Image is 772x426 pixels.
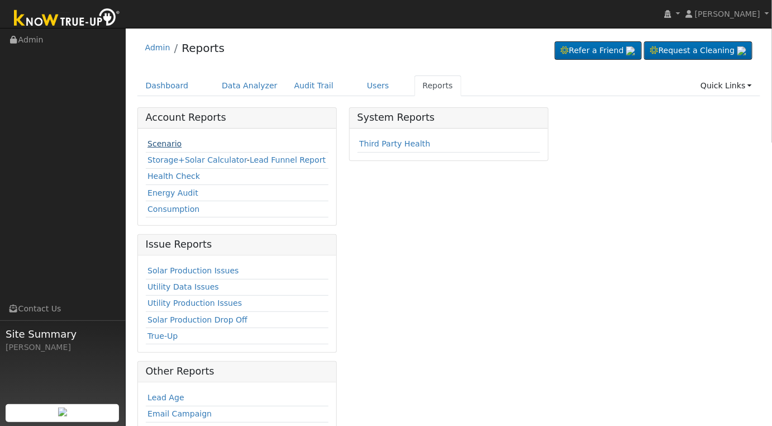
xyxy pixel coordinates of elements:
img: retrieve [626,46,635,55]
a: Email Campaign [147,409,212,418]
a: Quick Links [692,75,760,96]
a: Admin [145,43,170,52]
img: Know True-Up [8,6,126,31]
img: retrieve [737,46,746,55]
h5: Other Reports [146,366,329,377]
a: Refer a Friend [555,41,642,60]
div: [PERSON_NAME] [6,342,120,353]
a: Users [359,75,398,96]
a: Solar Production Drop Off [147,315,247,324]
a: Third Party Health [359,139,430,148]
a: Solar Production Issues [147,266,239,275]
span: Site Summary [6,326,120,342]
a: Scenario [147,139,182,148]
td: - [146,152,329,168]
h5: System Reports [358,112,541,124]
a: Reports [182,41,225,55]
a: Storage+Solar Calculator [147,155,247,164]
h5: Account Reports [146,112,329,124]
span: [PERSON_NAME] [695,10,760,18]
a: Request a Cleaning [644,41,752,60]
a: Energy Audit [147,188,198,197]
a: Lead Age [147,393,184,402]
a: Health Check [147,172,200,181]
a: True-Up [147,332,178,340]
img: retrieve [58,408,67,416]
a: Audit Trail [286,75,342,96]
a: Reports [414,75,461,96]
a: Utility Production Issues [147,299,242,307]
a: Lead Funnel Report [250,155,326,164]
a: Utility Data Issues [147,282,219,291]
a: Dashboard [137,75,197,96]
a: Consumption [147,205,199,214]
a: Data Analyzer [213,75,286,96]
h5: Issue Reports [146,239,329,250]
